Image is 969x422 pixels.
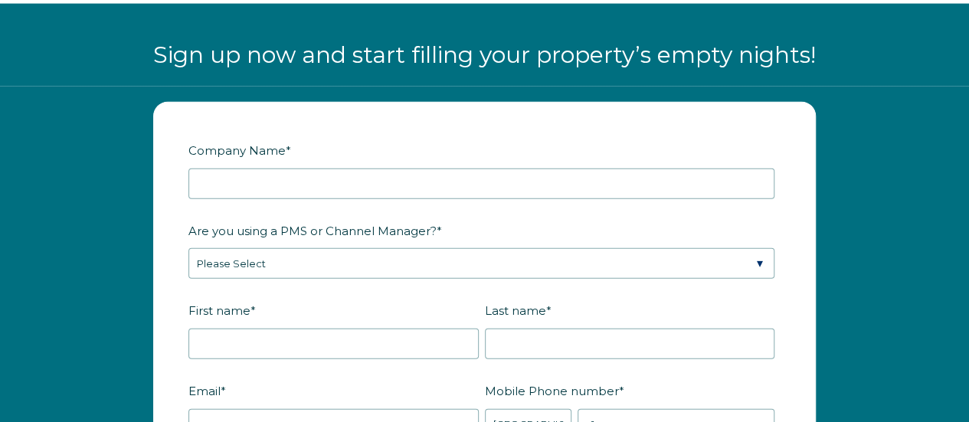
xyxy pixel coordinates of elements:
span: Company Name [188,139,286,162]
span: Are you using a PMS or Channel Manager? [188,219,437,243]
span: Sign up now and start filling your property’s empty nights! [153,41,816,69]
span: Email [188,379,221,403]
span: Last name [485,299,546,322]
span: Mobile Phone number [485,379,619,403]
span: First name [188,299,250,322]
